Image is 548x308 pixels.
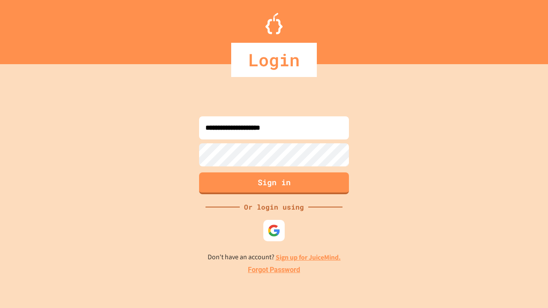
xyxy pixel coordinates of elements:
button: Sign in [199,172,349,194]
a: Sign up for JuiceMind. [276,253,341,262]
p: Don't have an account? [208,252,341,263]
div: Login [231,43,317,77]
img: Logo.svg [265,13,283,34]
iframe: chat widget [477,237,539,273]
a: Forgot Password [248,265,300,275]
img: google-icon.svg [268,224,280,237]
iframe: chat widget [512,274,539,299]
div: Or login using [240,202,308,212]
